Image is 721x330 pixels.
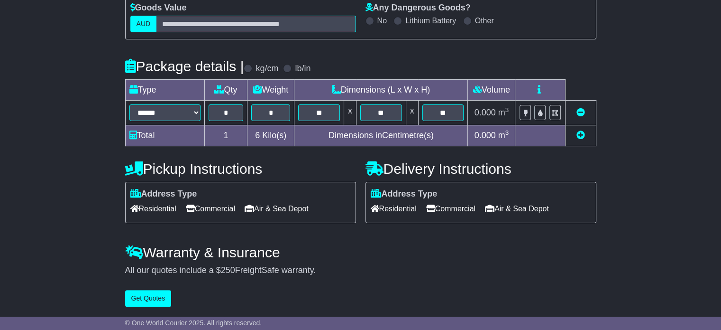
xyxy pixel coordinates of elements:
label: lb/in [295,64,310,74]
td: Type [125,79,204,100]
div: All our quotes include a $ FreightSafe warranty. [125,265,596,276]
span: Air & Sea Depot [245,201,309,216]
td: Volume [468,79,515,100]
h4: Warranty & Insurance [125,245,596,260]
td: x [406,100,418,125]
sup: 3 [505,106,509,113]
td: Kilo(s) [247,125,294,146]
td: Dimensions in Centimetre(s) [294,125,468,146]
span: Air & Sea Depot [485,201,549,216]
sup: 3 [505,129,509,136]
label: Other [475,16,494,25]
span: Residential [130,201,176,216]
span: 6 [255,131,260,140]
td: Dimensions (L x W x H) [294,79,468,100]
h4: Package details | [125,58,244,74]
span: 0.000 [475,131,496,140]
td: x [344,100,356,125]
label: Lithium Battery [405,16,456,25]
label: AUD [130,16,157,32]
span: m [498,108,509,117]
a: Remove this item [576,108,585,117]
span: 0.000 [475,108,496,117]
a: Add new item [576,131,585,140]
td: 1 [204,125,247,146]
label: kg/cm [256,64,278,74]
label: No [377,16,387,25]
label: Address Type [130,189,197,199]
span: © One World Courier 2025. All rights reserved. [125,319,262,327]
td: Weight [247,79,294,100]
h4: Pickup Instructions [125,161,356,177]
span: Commercial [186,201,235,216]
td: Qty [204,79,247,100]
button: Get Quotes [125,290,172,307]
span: Commercial [426,201,475,216]
label: Any Dangerous Goods? [365,3,471,13]
span: m [498,131,509,140]
td: Total [125,125,204,146]
label: Goods Value [130,3,187,13]
label: Address Type [371,189,438,199]
span: Residential [371,201,417,216]
h4: Delivery Instructions [365,161,596,177]
span: 250 [221,265,235,275]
